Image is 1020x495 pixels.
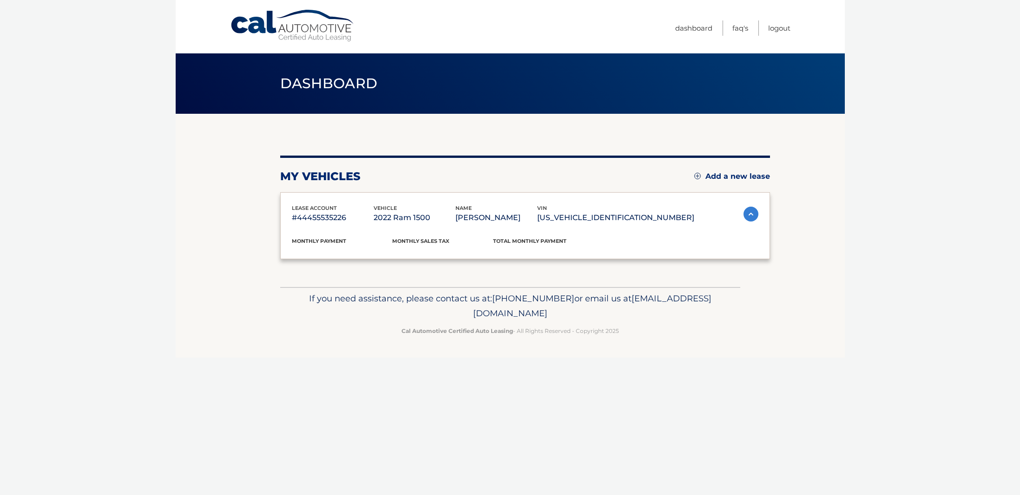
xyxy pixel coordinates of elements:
[286,326,734,336] p: - All Rights Reserved - Copyright 2025
[286,291,734,321] p: If you need assistance, please contact us at: or email us at
[493,245,594,258] p: $543.12
[392,245,493,258] p: $0.00
[292,205,337,211] span: lease account
[280,169,361,183] h2: my vehicles
[230,9,355,42] a: Cal Automotive
[392,238,449,244] span: Monthly sales Tax
[401,327,513,334] strong: Cal Automotive Certified Auto Leasing
[493,238,566,244] span: Total Monthly Payment
[694,173,701,179] img: add.svg
[492,293,574,304] span: [PHONE_NUMBER]
[374,205,397,211] span: vehicle
[537,205,547,211] span: vin
[280,75,378,92] span: Dashboard
[292,211,374,224] p: #44455535226
[744,207,758,221] img: accordion-active.svg
[455,205,472,211] span: name
[768,20,790,36] a: Logout
[675,20,712,36] a: Dashboard
[292,238,346,244] span: Monthly Payment
[292,245,393,258] p: $543.12
[455,211,537,224] p: [PERSON_NAME]
[694,172,770,181] a: Add a new lease
[473,293,711,319] span: [EMAIL_ADDRESS][DOMAIN_NAME]
[537,211,694,224] p: [US_VEHICLE_IDENTIFICATION_NUMBER]
[374,211,455,224] p: 2022 Ram 1500
[732,20,748,36] a: FAQ's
